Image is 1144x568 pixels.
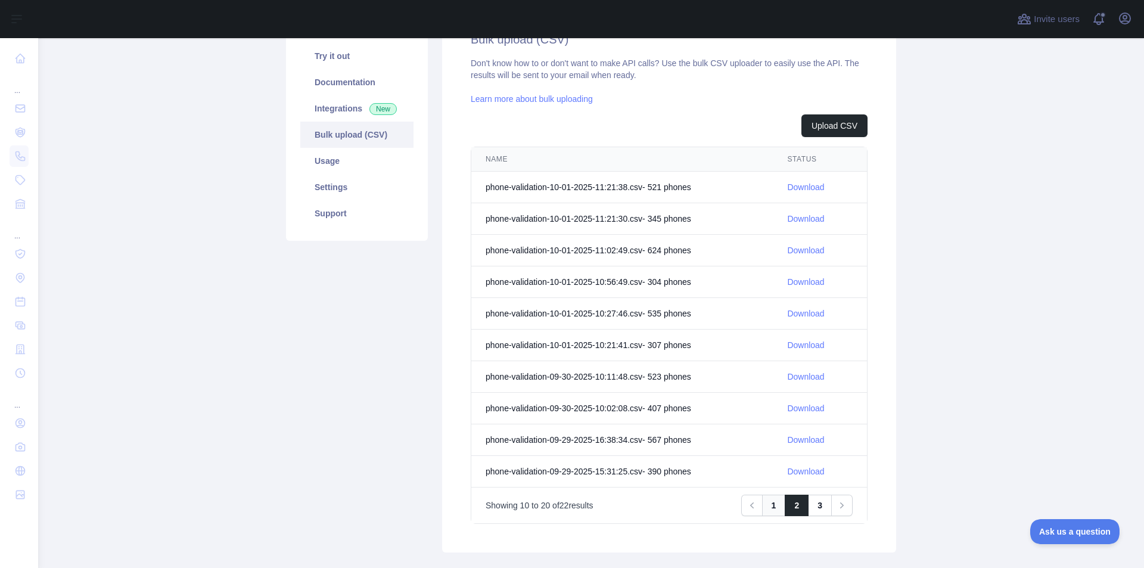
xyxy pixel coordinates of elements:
h2: Bulk upload (CSV) [471,31,868,48]
a: Usage [300,148,414,174]
a: Download [787,467,824,476]
td: phone-validation-10-01-2025-10:21:41.csv - 307 phone s [471,330,773,361]
th: STATUS [773,147,867,172]
a: Download [787,309,824,318]
a: Download [787,372,824,381]
a: Download [787,214,824,224]
td: phone-validation-10-01-2025-11:21:30.csv - 345 phone s [471,203,773,235]
td: phone-validation-10-01-2025-11:21:38.csv - 521 phone s [471,172,773,203]
nav: Pagination [741,495,853,516]
td: phone-validation-09-29-2025-15:31:25.csv - 390 phone s [471,456,773,488]
span: 20 [541,501,551,510]
a: 1 [762,495,786,516]
a: 3 [808,495,832,516]
a: Settings [300,174,414,200]
div: ... [10,386,29,410]
a: Documentation [300,69,414,95]
a: Download [787,277,824,287]
td: phone-validation-09-30-2025-10:11:48.csv - 523 phone s [471,361,773,393]
div: ... [10,217,29,241]
a: 2 [785,495,809,516]
a: Integrations New [300,95,414,122]
td: phone-validation-10-01-2025-10:27:46.csv - 535 phone s [471,298,773,330]
td: phone-validation-09-29-2025-16:38:34.csv - 567 phone s [471,424,773,456]
div: ... [10,72,29,95]
div: Don't know how to or don't want to make API calls? Use the bulk CSV uploader to easily use the AP... [471,57,868,524]
td: phone-validation-09-30-2025-10:02:08.csv - 407 phone s [471,393,773,424]
a: Bulk upload (CSV) [300,122,414,148]
button: Upload CSV [801,114,868,137]
a: Support [300,200,414,226]
a: Learn more about bulk uploading [471,94,593,104]
a: Download [787,340,824,350]
span: Invite users [1034,13,1080,26]
td: phone-validation-10-01-2025-10:56:49.csv - 304 phone s [471,266,773,298]
td: phone-validation-10-01-2025-11:02:49.csv - 624 phone s [471,235,773,266]
span: 10 [520,501,530,510]
th: NAME [471,147,773,172]
a: Download [787,246,824,255]
iframe: Toggle Customer Support [1030,519,1120,544]
a: Download [787,182,824,192]
p: Showing to of results [486,499,593,511]
a: Download [787,404,824,413]
span: New [369,103,397,115]
span: 22 [559,501,569,510]
a: Try it out [300,43,414,69]
button: Invite users [1015,10,1082,29]
a: Download [787,435,824,445]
